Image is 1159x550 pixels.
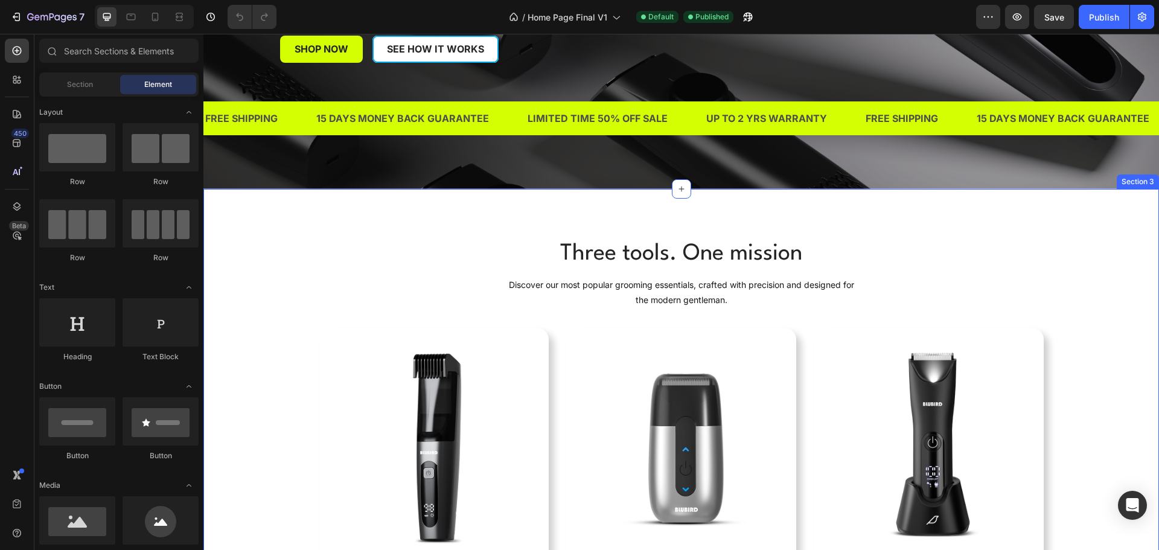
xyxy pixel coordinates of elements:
span: Save [1044,12,1064,22]
span: Published [695,11,729,22]
div: Row [39,176,115,187]
span: Toggle open [179,278,199,297]
div: Button [39,450,115,461]
div: Row [39,252,115,263]
span: Section [67,79,93,90]
div: Row [123,176,199,187]
button: 7 [5,5,90,29]
span: Toggle open [179,377,199,396]
span: Element [144,79,172,90]
div: Row [123,252,199,263]
div: Button [123,450,199,461]
h2: Three tools. One mission [304,203,652,237]
div: Text Block [123,351,199,362]
div: 450 [11,129,29,138]
span: Button [39,381,62,392]
button: <p>see how it works</p> [169,2,295,29]
p: 15 DAYS MONEY BACK GUARANTEE [773,76,946,94]
p: see how it works [184,9,281,22]
img: gempages_577436594827428579-92902795-4916-4759-a57e-ecd212488a6b.jpg [611,294,840,523]
input: Search Sections & Elements [39,39,199,63]
p: SHOP NOW [91,9,145,22]
span: Toggle open [179,103,199,122]
div: Section 3 [916,142,953,153]
div: Open Intercom Messenger [1118,491,1147,520]
img: gempages_577436594827428579-961a7d52-c051-4997-b638-2044ec8bb03e.jpg [116,294,345,523]
img: gempages_577436594827428579-68b7be77-1893-4cad-8559-eb06847b5d0c.jpg [363,294,593,523]
span: Text [39,282,54,293]
iframe: Design area [203,34,1159,550]
button: Save [1034,5,1074,29]
span: Default [648,11,674,22]
span: Layout [39,107,63,118]
button: Publish [1079,5,1129,29]
div: Heading [39,351,115,362]
h2: Discover our most popular grooming essentials, crafted with precision and designed for the modern... [304,242,652,275]
span: / [522,11,525,24]
p: 7 [79,10,85,24]
div: Publish [1089,11,1119,24]
a: SHOP NOW [77,2,159,29]
div: Undo/Redo [228,5,276,29]
span: Toggle open [179,476,199,495]
span: Media [39,480,60,491]
div: LIMITED TIME 50% OFF SALE [323,75,465,95]
div: FREE SHIPPING [661,75,736,95]
span: Home Page Final V1 [528,11,607,24]
div: Beta [9,221,29,231]
p: UP TO 2 YRS WARRANTY [503,76,624,94]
